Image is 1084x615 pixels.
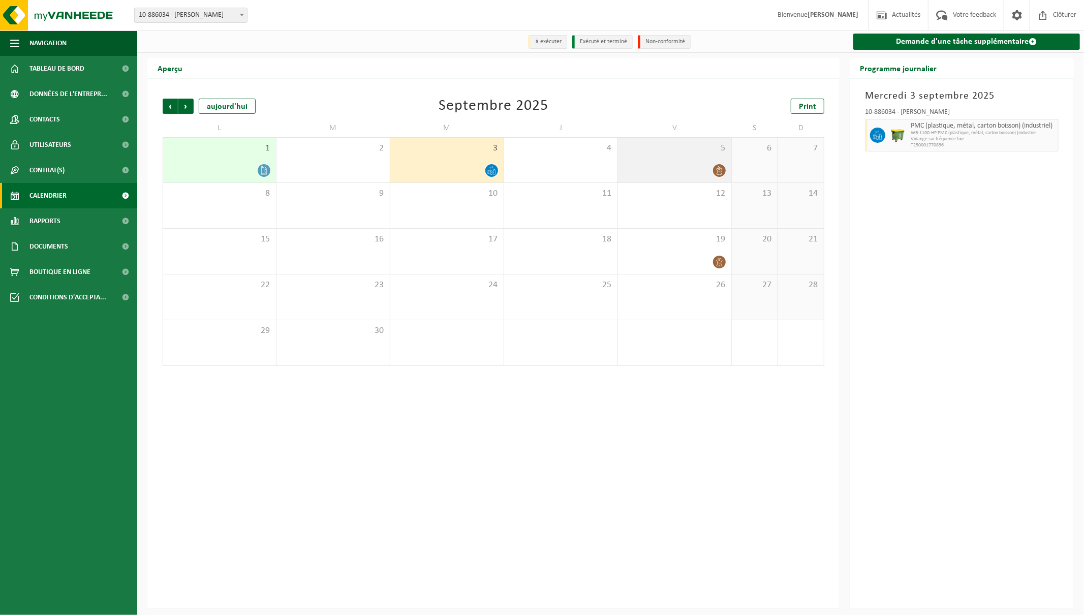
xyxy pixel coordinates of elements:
span: 24 [395,280,499,291]
span: 19 [623,234,726,245]
span: Suivant [178,99,194,114]
h2: Aperçu [147,58,193,78]
a: Print [791,99,824,114]
span: 12 [623,188,726,199]
span: Conditions d'accepta... [29,285,106,310]
span: 14 [783,188,819,199]
span: 30 [282,325,385,336]
span: 6 [737,143,772,154]
span: 15 [168,234,271,245]
span: 10-886034 - ROSIER - MOUSTIER [134,8,247,23]
span: 26 [623,280,726,291]
span: Contacts [29,107,60,132]
span: Contrat(s) [29,158,65,183]
span: 27 [737,280,772,291]
span: 8 [168,188,271,199]
td: V [618,119,732,137]
span: Navigation [29,30,67,56]
td: L [163,119,276,137]
span: Rapports [29,208,60,234]
span: 23 [282,280,385,291]
span: 25 [509,280,612,291]
h2: Programme journalier [850,58,947,78]
span: 28 [783,280,819,291]
span: T250001770836 [911,142,1056,148]
li: à exécuter [528,35,567,49]
span: 20 [737,234,772,245]
span: 2 [282,143,385,154]
span: 4 [509,143,612,154]
span: 10-886034 - ROSIER - MOUSTIER [135,8,247,22]
span: 7 [783,143,819,154]
span: Documents [29,234,68,259]
span: 18 [509,234,612,245]
td: J [504,119,618,137]
td: S [732,119,778,137]
span: Vidange sur fréquence fixe [911,136,1056,142]
div: 10-886034 - [PERSON_NAME] [865,109,1059,119]
span: Print [799,103,816,111]
span: PMC (plastique, métal, carton boisson) (industriel) [911,122,1056,130]
span: Boutique en ligne [29,259,90,285]
span: 10 [395,188,499,199]
td: M [390,119,504,137]
div: Septembre 2025 [439,99,548,114]
span: 9 [282,188,385,199]
span: 21 [783,234,819,245]
span: WB-1100-HP PMC (plastique, métal, carton boisson) (industrie [911,130,1056,136]
div: aujourd'hui [199,99,256,114]
span: 1 [168,143,271,154]
h3: Mercredi 3 septembre 2025 [865,88,1059,104]
span: Données de l'entrepr... [29,81,107,107]
li: Exécuté et terminé [572,35,633,49]
strong: [PERSON_NAME] [808,11,858,19]
span: 16 [282,234,385,245]
span: 29 [168,325,271,336]
span: Utilisateurs [29,132,71,158]
span: 3 [395,143,499,154]
span: 13 [737,188,772,199]
a: Demande d'une tâche supplémentaire [853,34,1080,50]
span: 5 [623,143,726,154]
span: 17 [395,234,499,245]
span: Tableau de bord [29,56,84,81]
td: M [276,119,390,137]
li: Non-conformité [638,35,691,49]
span: Calendrier [29,183,67,208]
span: Précédent [163,99,178,114]
span: 11 [509,188,612,199]
span: 22 [168,280,271,291]
img: WB-1100-HPE-GN-50 [890,128,906,143]
td: D [778,119,824,137]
